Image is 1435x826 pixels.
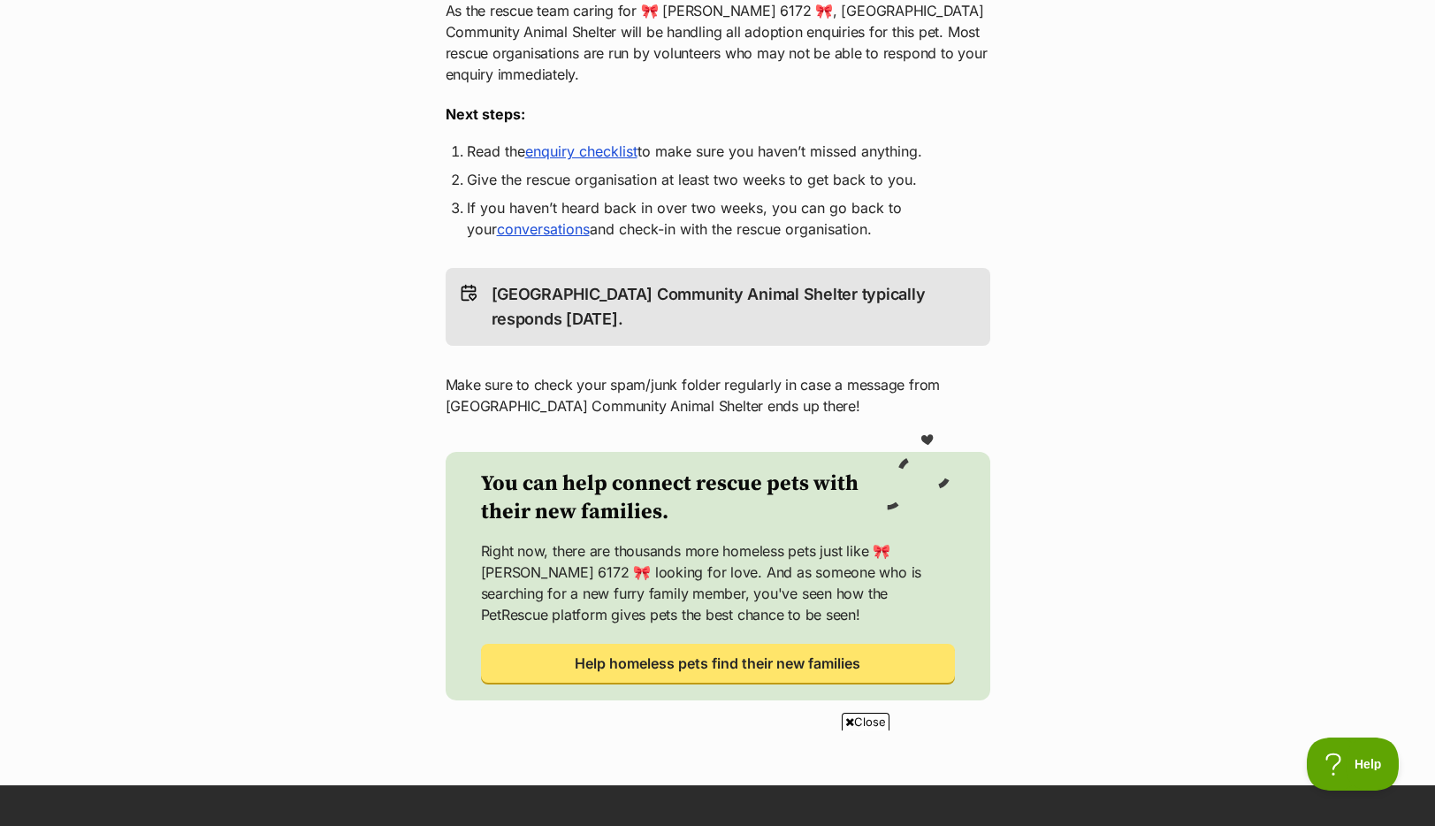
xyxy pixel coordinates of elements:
[467,141,969,162] li: Read the to make sure you haven’t missed anything.
[497,220,590,238] a: conversations
[842,713,889,730] span: Close
[289,738,1147,817] iframe: Advertisement
[492,282,976,332] p: [GEOGRAPHIC_DATA] Community Animal Shelter typically responds [DATE].
[446,103,990,125] h3: Next steps:
[481,540,955,625] p: Right now, there are thousands more homeless pets just like 🎀 [PERSON_NAME] 6172 🎀 looking for lo...
[467,197,969,240] li: If you haven’t heard back in over two weeks, you can go back to your and check-in with the rescue...
[1307,738,1400,791] iframe: Help Scout Beacon - Open
[446,374,990,417] p: Make sure to check your spam/junk folder regularly in case a message from [GEOGRAPHIC_DATA] Commu...
[481,644,955,683] a: Help homeless pets find their new families
[575,653,860,674] span: Help homeless pets find their new families
[481,470,884,526] h2: You can help connect rescue pets with their new families.
[525,142,637,160] a: enquiry checklist
[467,169,969,190] li: Give the rescue organisation at least two weeks to get back to you.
